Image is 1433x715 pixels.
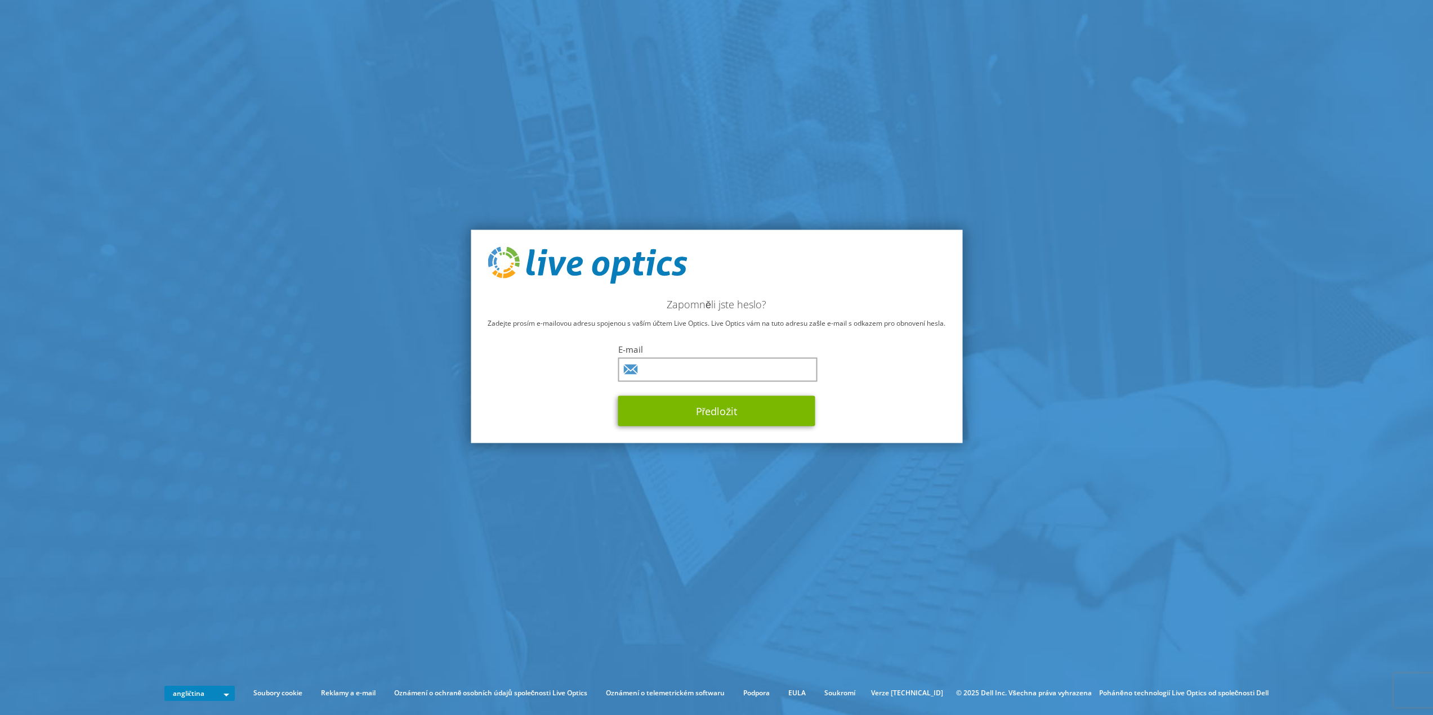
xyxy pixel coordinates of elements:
a: Reklamy a e-mail [313,687,384,699]
a: Oznámení o telemetrickém softwaru [597,687,733,699]
font: Zapomněli jste heslo? [667,297,766,311]
font: Podpora [743,688,770,698]
a: Soubory cookie [245,687,311,699]
button: Předložit [618,395,815,426]
font: EULA [788,688,806,698]
font: Verze [TECHNICAL_ID] [871,688,943,698]
img: live_optics_svg.svg [488,247,687,284]
font: Oznámení o telemetrickém softwaru [606,688,725,698]
font: Soukromí [824,688,855,698]
font: Předložit [696,404,738,417]
font: E-mail [618,343,644,354]
a: Podpora [735,687,778,699]
a: Oznámení o ochraně osobních údajů společnosti Live Optics [386,687,596,699]
a: Soukromí [816,687,864,699]
a: EULA [780,687,814,699]
font: Poháněno technologií Live Optics od společnosti Dell [1099,688,1269,698]
font: © 2025 Dell Inc. Všechna práva vyhrazena [956,688,1092,698]
font: Oznámení o ochraně osobních údajů společnosti Live Optics [394,688,588,698]
font: Soubory cookie [253,688,302,698]
font: Zadejte prosím e-mailovou adresu spojenou s vaším účtem Live Optics. Live Optics vám na tuto adre... [488,318,945,327]
font: Reklamy a e-mail [321,688,376,698]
